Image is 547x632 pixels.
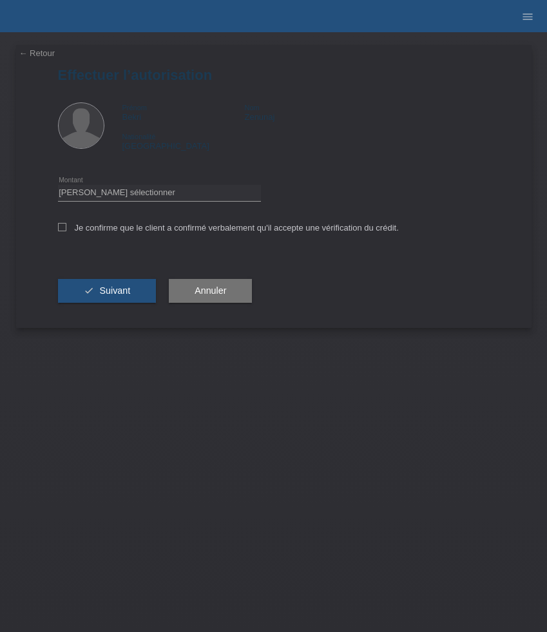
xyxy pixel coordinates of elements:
[84,285,94,296] i: check
[169,279,252,303] button: Annuler
[515,12,541,20] a: menu
[244,102,367,122] div: Zenunaj
[99,285,130,296] span: Suivant
[122,133,156,140] span: Nationalité
[195,285,226,296] span: Annuler
[122,104,148,111] span: Prénom
[122,102,245,122] div: Bekri
[58,279,157,303] button: check Suivant
[521,10,534,23] i: menu
[19,48,55,58] a: ← Retour
[58,67,490,83] h1: Effectuer l’autorisation
[244,104,259,111] span: Nom
[122,131,245,151] div: [GEOGRAPHIC_DATA]
[58,223,399,233] label: Je confirme que le client a confirmé verbalement qu'il accepte une vérification du crédit.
